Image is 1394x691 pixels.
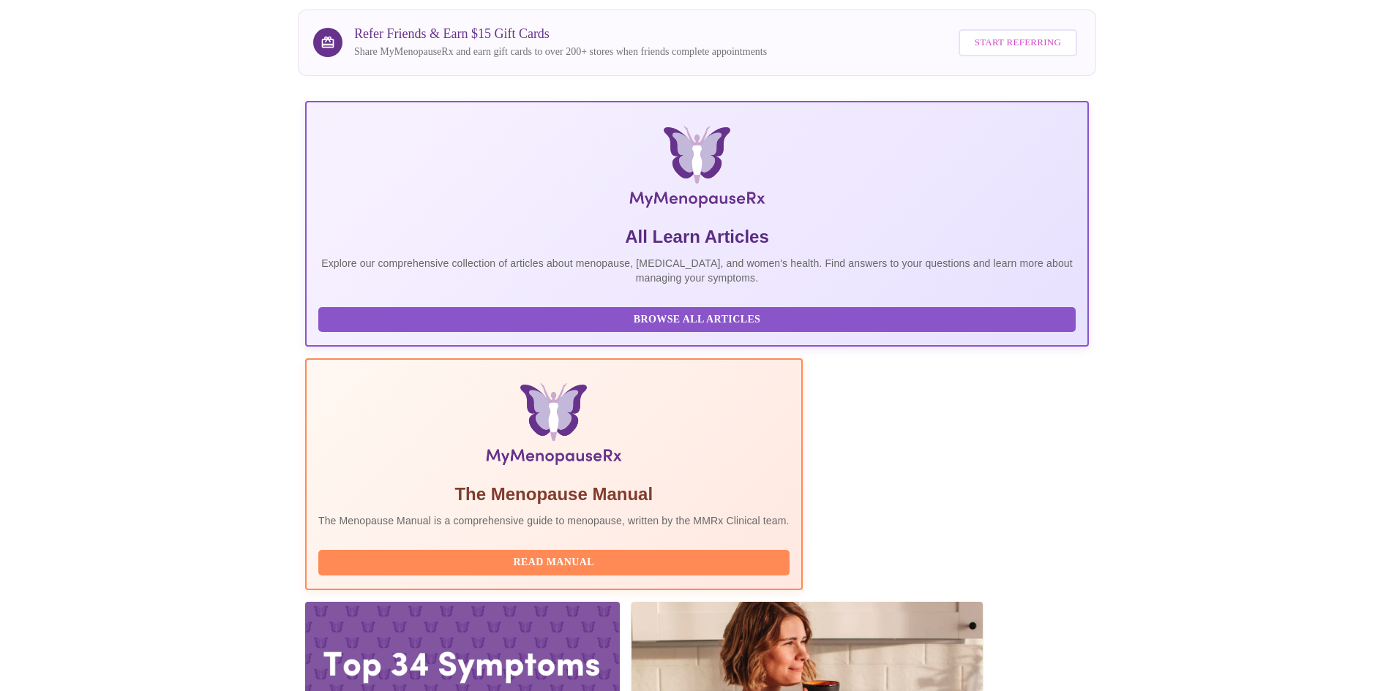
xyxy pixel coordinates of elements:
[318,513,790,528] p: The Menopause Manual is a comprehensive guide to menopause, written by the MMRx Clinical team.
[955,22,1081,64] a: Start Referring
[354,26,767,42] h3: Refer Friends & Earn $15 Gift Cards
[959,29,1077,56] button: Start Referring
[318,307,1076,333] button: Browse All Articles
[318,312,1079,325] a: Browse All Articles
[393,383,714,471] img: Menopause Manual
[318,256,1076,285] p: Explore our comprehensive collection of articles about menopause, [MEDICAL_DATA], and women's hea...
[318,555,793,567] a: Read Manual
[333,554,775,572] span: Read Manual
[436,126,958,214] img: MyMenopauseRx Logo
[354,45,767,59] p: Share MyMenopauseRx and earn gift cards to over 200+ stores when friends complete appointments
[975,34,1061,51] span: Start Referring
[318,225,1076,249] h5: All Learn Articles
[333,311,1061,329] span: Browse All Articles
[318,550,790,575] button: Read Manual
[318,483,790,506] h5: The Menopause Manual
